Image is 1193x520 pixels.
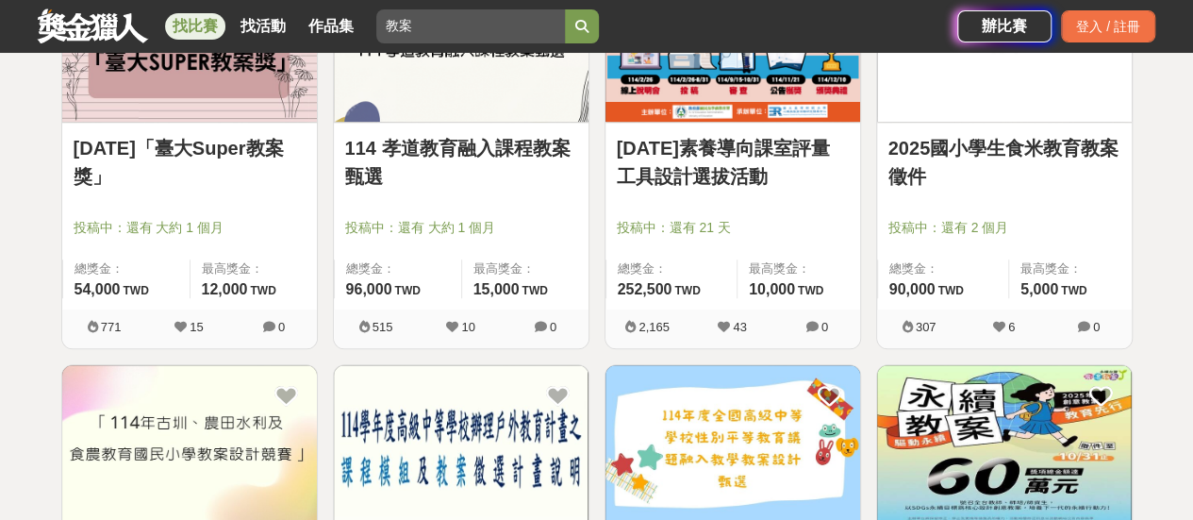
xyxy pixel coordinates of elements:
[345,134,577,191] a: 114 孝道教育融入課程教案甄選
[1008,320,1015,334] span: 6
[733,320,746,334] span: 43
[1020,281,1058,297] span: 5,000
[461,320,474,334] span: 10
[301,13,361,40] a: 作品集
[618,260,725,278] span: 總獎金：
[394,284,420,297] span: TWD
[937,284,963,297] span: TWD
[888,134,1120,191] a: 2025國小學生食米教育教案徵件
[278,320,285,334] span: 0
[74,134,306,191] a: [DATE]「臺大Super教案獎」
[889,260,997,278] span: 總獎金：
[916,320,936,334] span: 307
[202,281,248,297] span: 12,000
[165,13,225,40] a: 找比賽
[618,281,672,297] span: 252,500
[617,134,849,191] a: [DATE]素養導向課室評量工具設計選拔活動
[550,320,556,334] span: 0
[345,218,577,238] span: 投稿中：還有 大約 1 個月
[250,284,275,297] span: TWD
[346,281,392,297] span: 96,000
[522,284,547,297] span: TWD
[1061,10,1155,42] div: 登入 / 註冊
[190,320,203,334] span: 15
[202,260,306,278] span: 最高獎金：
[798,284,823,297] span: TWD
[1020,260,1120,278] span: 最高獎金：
[1061,284,1086,297] span: TWD
[473,281,520,297] span: 15,000
[617,218,849,238] span: 投稿中：還有 21 天
[346,260,450,278] span: 總獎金：
[75,281,121,297] span: 54,000
[101,320,122,334] span: 771
[638,320,670,334] span: 2,165
[473,260,577,278] span: 最高獎金：
[749,281,795,297] span: 10,000
[674,284,700,297] span: TWD
[376,9,565,43] input: 這樣Sale也可以： 安聯人壽創意銷售法募集
[749,260,849,278] span: 最高獎金：
[957,10,1052,42] a: 辦比賽
[123,284,148,297] span: TWD
[1093,320,1100,334] span: 0
[74,218,306,238] span: 投稿中：還有 大約 1 個月
[888,218,1120,238] span: 投稿中：還有 2 個月
[889,281,936,297] span: 90,000
[75,260,178,278] span: 總獎金：
[233,13,293,40] a: 找活動
[821,320,828,334] span: 0
[373,320,393,334] span: 515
